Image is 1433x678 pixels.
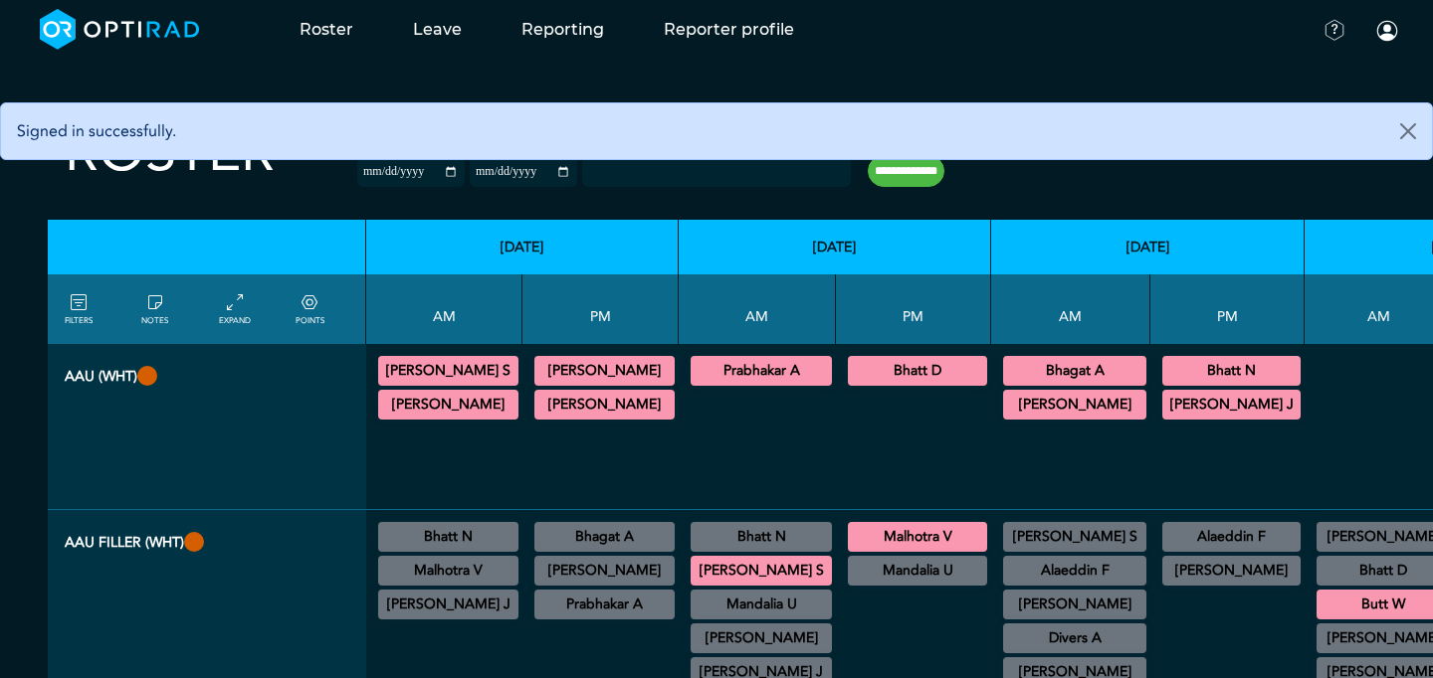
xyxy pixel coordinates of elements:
img: brand-opti-rad-logos-blue-and-white-d2f68631ba2948856bd03f2d395fb146ddc8fb01b4b6e9315ea85fa773367... [40,9,200,50]
div: General US 13:00 - 16:30 [1162,522,1301,552]
div: FLU General Paediatric 14:00 - 15:00 [848,556,987,586]
summary: Alaeddin F [1006,559,1143,583]
h2: Roster [65,119,275,186]
div: CT Trauma & Urgent/MRI Trauma & Urgent 08:30 - 13:30 [378,390,518,420]
summary: Malhotra V [851,525,984,549]
div: CT Trauma & Urgent/MRI Trauma & Urgent 08:30 - 13:30 [691,556,832,586]
summary: Bhatt N [694,525,829,549]
th: PM [1150,274,1305,344]
div: General CT/General MRI/General XR/General NM 11:00 - 14:30 [1003,623,1146,653]
div: General CT/General MRI/General XR 08:30 - 12:00 [378,522,518,552]
a: collapse/expand expected points [296,291,324,327]
div: CT Trauma & Urgent/MRI Trauma & Urgent 13:30 - 18:30 [1162,390,1301,420]
div: General US/US Diagnostic MSK/US Gynaecology/US Interventional H&N/US Interventional MSK/US Interv... [378,556,518,586]
th: [DATE] [679,220,991,274]
summary: [PERSON_NAME] S [694,559,829,583]
summary: Malhotra V [381,559,515,583]
div: CT Trauma & Urgent/MRI Trauma & Urgent 08:30 - 13:30 [1003,390,1146,420]
summary: [PERSON_NAME] J [1165,393,1298,417]
div: CT Trauma & Urgent/MRI Trauma & Urgent 13:30 - 18:30 [534,356,675,386]
summary: Bhagat A [537,525,672,549]
summary: [PERSON_NAME] S [1006,525,1143,549]
a: FILTERS [65,291,93,327]
summary: Divers A [1006,626,1143,650]
div: CT Cardiac 13:30 - 17:00 [534,590,675,619]
div: CT Trauma & Urgent/MRI Trauma & Urgent 13:30 - 18:30 [848,522,987,552]
div: CT Trauma & Urgent/MRI Trauma & Urgent 13:30 - 18:30 [1162,356,1301,386]
th: AAU (WHT) [48,344,366,510]
div: Breast 08:00 - 11:00 [1003,522,1146,552]
div: US Interventional MSK 08:30 - 11:00 [691,522,832,552]
th: PM [836,274,991,344]
summary: [PERSON_NAME] [1006,393,1143,417]
th: PM [522,274,679,344]
input: null [584,160,684,178]
summary: [PERSON_NAME] [537,359,672,383]
div: US Diagnostic MSK/US Interventional MSK/US General Adult 09:00 - 12:00 [691,590,832,619]
div: General CT/General MRI/General XR 13:30 - 18:30 [1162,556,1301,586]
summary: Bhatt D [851,359,984,383]
div: US Head & Neck/US Interventional H&N 09:15 - 12:15 [691,623,832,653]
div: General CT/General MRI/General XR 10:00 - 11:00 [1003,590,1146,619]
summary: Bhatt N [381,525,515,549]
div: CT Trauma & Urgent/MRI Trauma & Urgent 08:30 - 13:30 [378,356,518,386]
summary: [PERSON_NAME] S [381,359,515,383]
summary: [PERSON_NAME] [381,393,515,417]
th: AM [991,274,1150,344]
summary: [PERSON_NAME] [537,393,672,417]
th: [DATE] [366,220,679,274]
div: General CT/General MRI/General XR 13:30 - 15:00 [534,522,675,552]
summary: [PERSON_NAME] [537,559,672,583]
summary: Mandalia U [694,593,829,616]
div: CT Trauma & Urgent/MRI Trauma & Urgent 08:30 - 13:30 [691,356,832,386]
summary: Bhatt N [1165,359,1298,383]
summary: [PERSON_NAME] J [381,593,515,616]
summary: Mandalia U [851,559,984,583]
div: CT Trauma & Urgent/MRI Trauma & Urgent 09:30 - 13:00 [1003,556,1146,586]
summary: [PERSON_NAME] [1006,593,1143,616]
th: [DATE] [991,220,1305,274]
button: Close [1384,103,1432,159]
div: CT Trauma & Urgent/MRI Trauma & Urgent 13:30 - 18:30 [534,390,675,420]
a: show/hide notes [141,291,168,327]
summary: [PERSON_NAME] [694,626,829,650]
summary: Alaeddin F [1165,525,1298,549]
th: AM [366,274,522,344]
div: General CT/General MRI/General XR 11:30 - 13:30 [378,590,518,619]
th: AM [679,274,836,344]
summary: Bhagat A [1006,359,1143,383]
a: collapse/expand entries [219,291,251,327]
summary: Prabhakar A [694,359,829,383]
div: CT Trauma & Urgent/MRI Trauma & Urgent 08:30 - 13:30 [1003,356,1146,386]
div: CT Trauma & Urgent/MRI Trauma & Urgent 13:30 - 18:30 [848,356,987,386]
div: CT Trauma & Urgent/MRI Trauma & Urgent 13:30 - 18:30 [534,556,675,586]
summary: Prabhakar A [537,593,672,616]
summary: [PERSON_NAME] [1165,559,1298,583]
